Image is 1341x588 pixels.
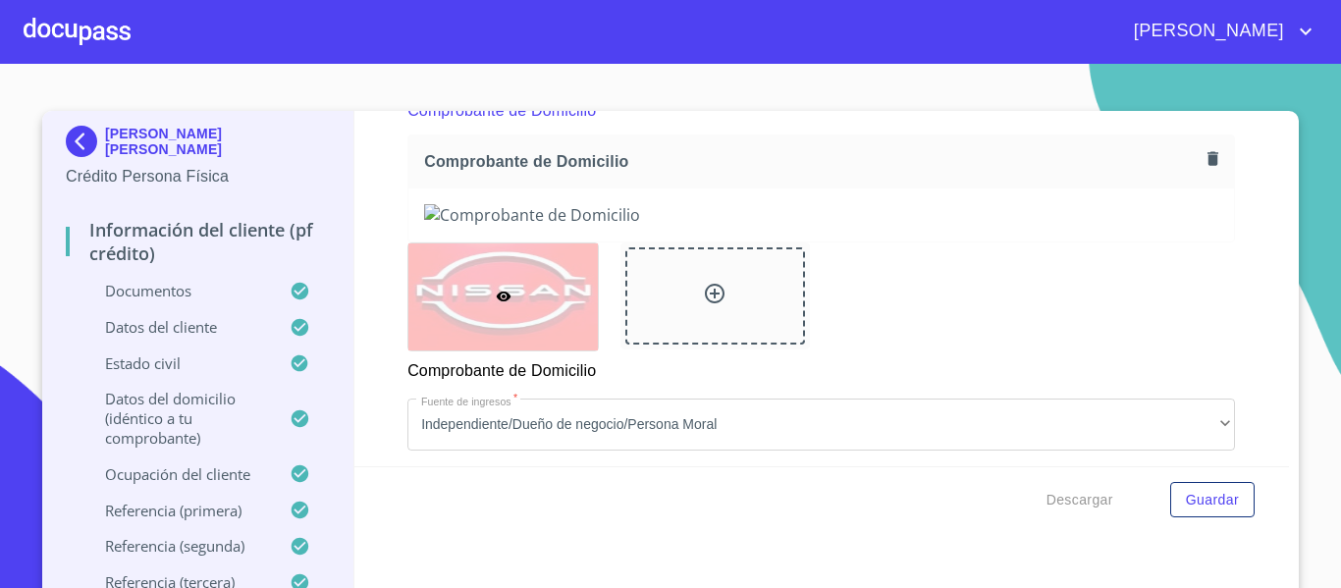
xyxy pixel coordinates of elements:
p: Referencia (segunda) [66,536,290,556]
p: Datos del cliente [66,317,290,337]
p: Comprobante de Domicilio [407,99,596,123]
button: account of current user [1119,16,1317,47]
p: Ocupación del Cliente [66,464,290,484]
div: [PERSON_NAME] [PERSON_NAME] [66,126,330,165]
p: Información del cliente (PF crédito) [66,218,330,265]
span: Guardar [1186,488,1239,512]
p: Datos del domicilio (idéntico a tu comprobante) [66,389,290,448]
span: Descargar [1046,488,1113,512]
img: Docupass spot blue [66,126,105,157]
button: Descargar [1039,482,1121,518]
p: Estado Civil [66,353,290,373]
img: Comprobante de Domicilio [424,204,1218,226]
span: [PERSON_NAME] [1119,16,1294,47]
p: Referencia (primera) [66,501,290,520]
p: Documentos [66,281,290,300]
button: Guardar [1170,482,1255,518]
p: Crédito Persona Física [66,165,330,188]
div: Independiente/Dueño de negocio/Persona Moral [407,399,1235,452]
p: Comprobante de Domicilio [407,351,597,383]
span: Comprobante de Domicilio [424,151,1200,172]
p: [PERSON_NAME] [PERSON_NAME] [105,126,330,157]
